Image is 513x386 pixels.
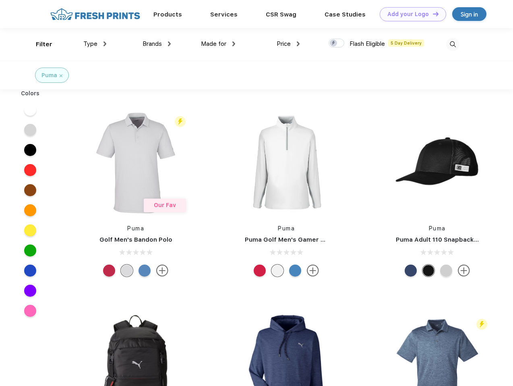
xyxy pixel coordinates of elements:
[60,74,62,77] img: filter_cancel.svg
[266,11,296,18] a: CSR Swag
[201,40,226,47] span: Made for
[433,12,439,16] img: DT
[210,11,238,18] a: Services
[82,109,189,216] img: func=resize&h=266
[41,71,57,80] div: Puma
[307,265,319,277] img: more.svg
[271,265,283,277] div: Bright White
[476,319,487,330] img: flash_active_toggle.svg
[232,41,235,46] img: dropdown.png
[461,10,478,19] div: Sign in
[458,265,470,277] img: more.svg
[156,265,168,277] img: more.svg
[350,40,385,47] span: Flash Eligible
[289,265,301,277] div: Bright Cobalt
[15,89,46,98] div: Colors
[121,265,133,277] div: High Rise
[278,225,295,232] a: Puma
[48,7,143,21] img: fo%20logo%202.webp
[36,40,52,49] div: Filter
[175,116,186,127] img: flash_active_toggle.svg
[422,265,434,277] div: Pma Blk with Pma Blk
[245,236,372,243] a: Puma Golf Men's Gamer Golf Quarter-Zip
[139,265,151,277] div: Lake Blue
[440,265,452,277] div: Quarry Brt Whit
[168,41,171,46] img: dropdown.png
[384,109,491,216] img: func=resize&h=266
[83,40,97,47] span: Type
[388,39,424,47] span: 5 Day Delivery
[143,40,162,47] span: Brands
[297,41,300,46] img: dropdown.png
[387,11,429,18] div: Add your Logo
[277,40,291,47] span: Price
[127,225,144,232] a: Puma
[99,236,172,243] a: Golf Men's Bandon Polo
[103,41,106,46] img: dropdown.png
[233,109,340,216] img: func=resize&h=266
[103,265,115,277] div: Ski Patrol
[154,202,176,208] span: Our Fav
[153,11,182,18] a: Products
[254,265,266,277] div: Ski Patrol
[452,7,486,21] a: Sign in
[405,265,417,277] div: Peacoat with Qut Shd
[429,225,446,232] a: Puma
[446,38,459,51] img: desktop_search.svg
